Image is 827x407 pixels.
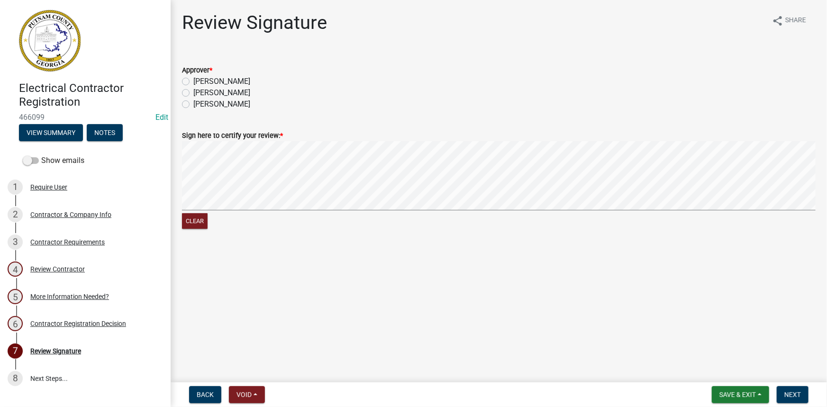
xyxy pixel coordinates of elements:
[87,129,123,137] wm-modal-confirm: Notes
[19,129,83,137] wm-modal-confirm: Summary
[182,11,327,34] h1: Review Signature
[784,391,801,398] span: Next
[8,344,23,359] div: 7
[719,391,756,398] span: Save & Exit
[197,391,214,398] span: Back
[19,124,83,141] button: View Summary
[785,15,806,27] span: Share
[8,316,23,331] div: 6
[193,76,250,87] label: [PERSON_NAME]
[189,386,221,403] button: Back
[193,87,250,99] label: [PERSON_NAME]
[182,213,208,229] button: Clear
[229,386,265,403] button: Void
[182,133,283,139] label: Sign here to certify your review:
[8,262,23,277] div: 4
[30,266,85,272] div: Review Contractor
[8,180,23,195] div: 1
[30,320,126,327] div: Contractor Registration Decision
[8,207,23,222] div: 2
[8,235,23,250] div: 3
[236,391,252,398] span: Void
[712,386,769,403] button: Save & Exit
[19,10,81,72] img: Putnam County, Georgia
[23,155,84,166] label: Show emails
[193,99,250,110] label: [PERSON_NAME]
[30,348,81,354] div: Review Signature
[30,293,109,300] div: More Information Needed?
[155,113,168,122] wm-modal-confirm: Edit Application Number
[19,113,152,122] span: 466099
[19,81,163,109] h4: Electrical Contractor Registration
[182,67,212,74] label: Approver
[30,239,105,245] div: Contractor Requirements
[772,15,783,27] i: share
[87,124,123,141] button: Notes
[30,211,111,218] div: Contractor & Company Info
[8,289,23,304] div: 5
[777,386,809,403] button: Next
[764,11,814,30] button: shareShare
[8,371,23,386] div: 8
[30,184,67,190] div: Require User
[155,113,168,122] a: Edit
